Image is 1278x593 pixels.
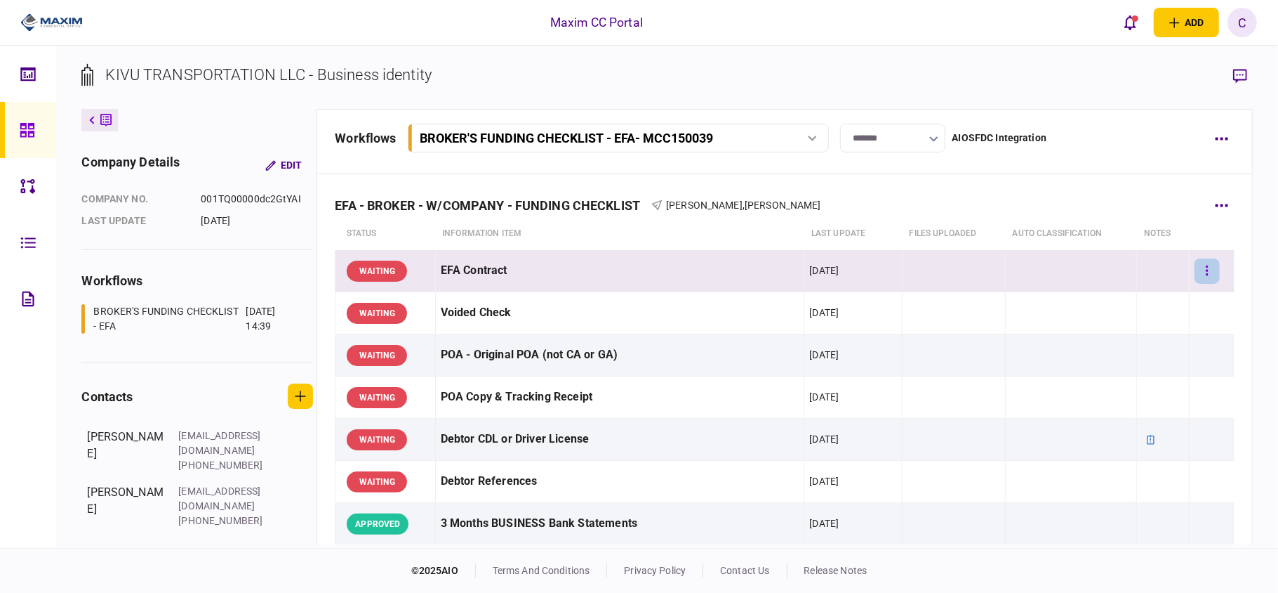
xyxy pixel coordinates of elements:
div: © 2025 AIO [411,563,476,578]
th: auto classification [1006,218,1137,250]
div: WAITING [347,345,407,366]
div: [PHONE_NUMBER] [178,514,269,528]
span: [PERSON_NAME] [666,200,743,211]
div: [DATE] [809,390,839,404]
th: notes [1137,218,1189,250]
div: APPROVED [347,514,408,535]
div: [DATE] [809,432,839,446]
div: BROKER'S FUNDING CHECKLIST - EFA - MCC150039 [420,131,714,145]
th: Information item [435,218,804,250]
th: last update [804,218,903,250]
div: [DATE] [809,306,839,320]
div: AIOSFDC Integration [952,131,1047,145]
div: EFA Contract [441,255,799,287]
div: [EMAIL_ADDRESS][DOMAIN_NAME] [178,484,269,514]
div: WAITING [347,303,407,324]
div: contacts [81,387,133,406]
div: BROKER'S FUNDING CHECKLIST - EFA [93,304,242,334]
div: workflows [335,129,396,148]
div: WAITING [347,429,407,450]
div: [PHONE_NUMBER] [178,458,269,473]
button: open adding identity options [1154,8,1219,37]
a: terms and conditions [493,565,590,576]
th: Files uploaded [903,218,1006,250]
div: Debtor CDL or Driver License [441,424,799,455]
button: C [1227,8,1257,37]
div: WAITING [347,261,407,282]
th: status [335,218,435,250]
a: release notes [804,565,867,576]
div: EFA - BROKER - W/COMPANY - FUNDING CHECKLIST [335,198,651,213]
div: [DATE] [809,474,839,488]
div: WAITING [347,471,407,493]
img: client company logo [20,12,83,33]
div: workflows [81,271,313,290]
div: [DATE] [809,348,839,362]
div: [DATE] 14:39 [246,304,296,334]
span: , [743,200,745,211]
span: [PERSON_NAME] [745,200,821,211]
div: [DATE] [201,214,302,228]
div: [DATE] [809,516,839,530]
div: WAITING [347,387,407,408]
div: last update [81,214,187,228]
div: Maxim CC Portal [550,13,643,32]
div: [DATE] [809,263,839,278]
a: BROKER'S FUNDING CHECKLIST - EFA[DATE] 14:39 [81,304,295,334]
div: [PERSON_NAME] [87,484,164,528]
div: KIVU TRANSPORTATION LLC - Business identity [105,63,432,86]
div: [EMAIL_ADDRESS][DOMAIN_NAME] [178,429,269,458]
div: POA - Original POA (not CA or GA) [441,339,799,371]
div: [PERSON_NAME] [87,429,164,473]
button: open notifications list [1116,8,1145,37]
a: contact us [720,565,769,576]
button: Edit [254,152,313,178]
div: company details [81,152,180,178]
div: Voided Check [441,297,799,329]
button: BROKER'S FUNDING CHECKLIST - EFA- MCC150039 [408,124,829,152]
div: company no. [81,192,187,207]
div: POA Copy & Tracking Receipt [441,382,799,413]
div: 3 Months BUSINESS Bank Statements [441,508,799,540]
div: Debtor References [441,466,799,497]
div: 001TQ00000dc2GtYAI [201,192,302,207]
a: privacy policy [624,565,686,576]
